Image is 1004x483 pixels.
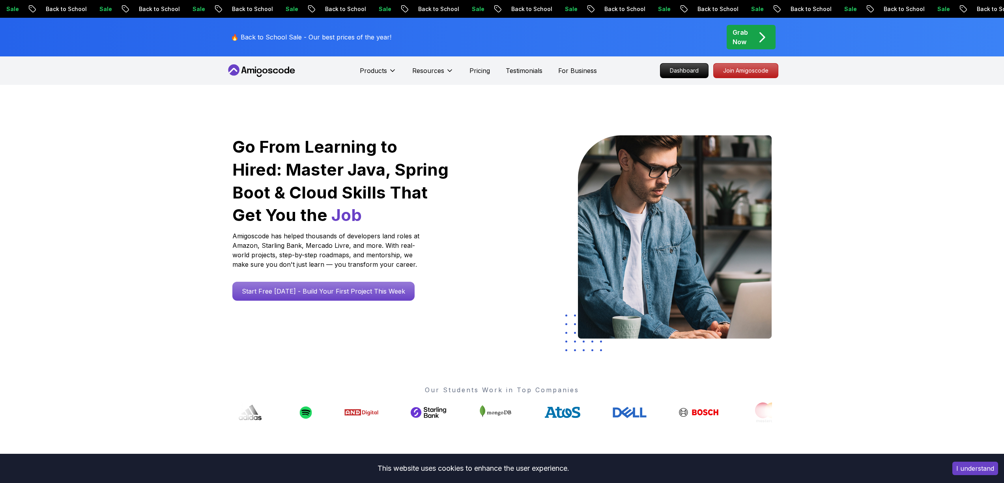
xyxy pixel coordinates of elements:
[92,5,118,13] p: Sale
[412,66,444,75] p: Resources
[506,66,542,75] a: Testimonials
[232,231,422,269] p: Amigoscode has helped thousands of developers land roles at Amazon, Starling Bank, Mercado Livre,...
[232,135,450,227] h1: Go From Learning to Hired: Master Java, Spring Boot & Cloud Skills That Get You the
[713,63,778,78] a: Join Amigoscode
[504,5,558,13] p: Back to School
[651,5,676,13] p: Sale
[952,462,998,475] button: Accept cookies
[877,5,930,13] p: Back to School
[558,5,583,13] p: Sale
[231,32,391,42] p: 🔥 Back to School Sale - Our best prices of the year!
[411,5,465,13] p: Back to School
[232,385,772,395] p: Our Students Work in Top Companies
[744,5,769,13] p: Sale
[372,5,397,13] p: Sale
[360,66,387,75] p: Products
[360,66,396,82] button: Products
[660,63,709,78] a: Dashboard
[279,5,304,13] p: Sale
[225,5,279,13] p: Back to School
[185,5,211,13] p: Sale
[465,5,490,13] p: Sale
[132,5,185,13] p: Back to School
[39,5,92,13] p: Back to School
[783,5,837,13] p: Back to School
[318,5,372,13] p: Back to School
[469,66,490,75] a: Pricing
[597,5,651,13] p: Back to School
[558,66,597,75] a: For Business
[690,5,744,13] p: Back to School
[412,66,454,82] button: Resources
[578,135,772,339] img: hero
[232,282,415,301] a: Start Free [DATE] - Build Your First Project This Week
[6,460,940,477] div: This website uses cookies to enhance the user experience.
[733,28,748,47] p: Grab Now
[930,5,955,13] p: Sale
[331,205,362,225] span: Job
[837,5,862,13] p: Sale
